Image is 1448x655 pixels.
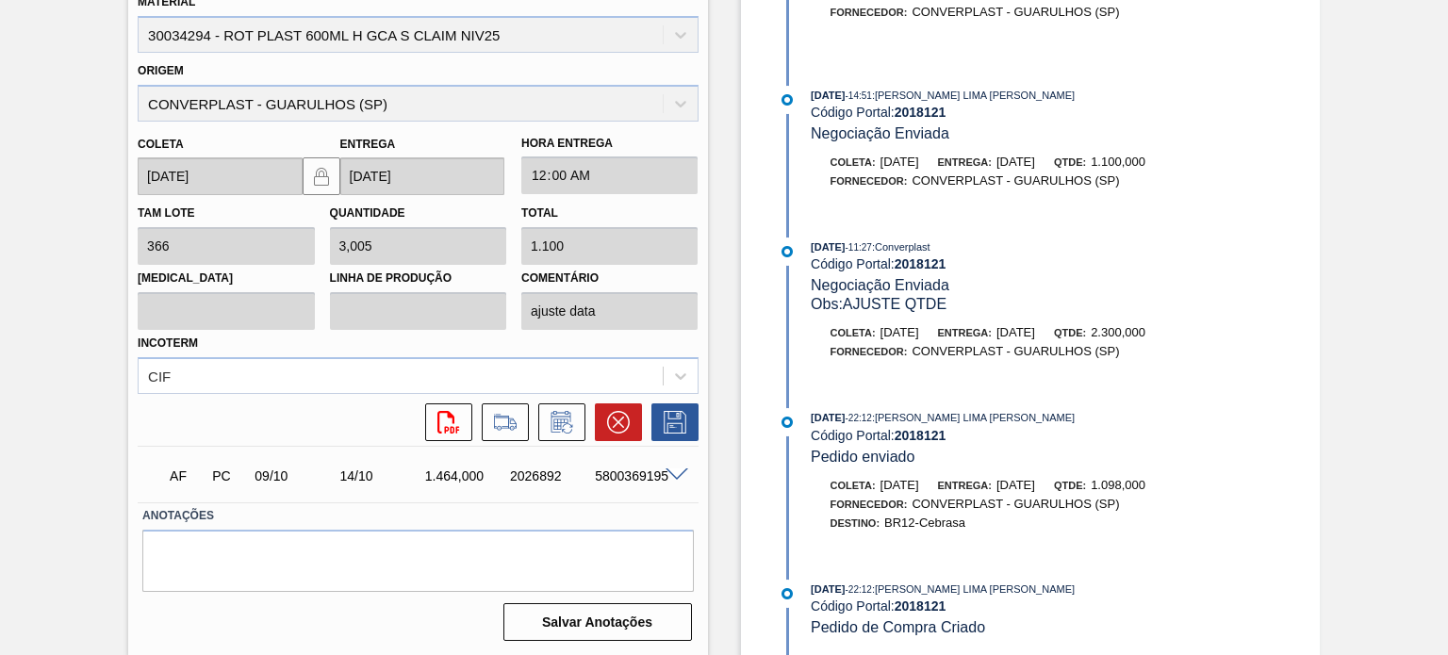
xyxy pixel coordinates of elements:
div: Abrir arquivo PDF [416,403,472,441]
span: Qtde: [1054,156,1086,168]
p: AF [170,468,203,483]
div: Código Portal: [811,598,1259,614]
label: Comentário [521,265,698,292]
img: atual [782,94,793,106]
div: 2026892 [505,468,599,483]
span: CONVERPLAST - GUARULHOS (SP) [912,344,1119,358]
span: BR12-Cebrasa [884,516,965,530]
img: atual [782,588,793,599]
div: 09/10/2025 [250,468,343,483]
strong: 2018121 [895,598,946,614]
label: [MEDICAL_DATA] [138,265,314,292]
span: : [PERSON_NAME] LIMA [PERSON_NAME] [872,412,1075,423]
strong: 2018121 [895,428,946,443]
span: Pedido enviado [811,449,914,465]
span: Pedido de Compra Criado [811,619,985,635]
div: Salvar Pedido [642,403,699,441]
div: Aguardando Faturamento [165,455,207,497]
span: [DATE] [880,325,919,339]
span: CONVERPLAST - GUARULHOS (SP) [912,5,1119,19]
button: locked [303,157,340,195]
span: [DATE] [996,155,1035,169]
span: CONVERPLAST - GUARULHOS (SP) [912,497,1119,511]
span: [DATE] [811,241,845,253]
span: Fornecedor: [831,175,908,187]
span: Entrega: [938,156,992,168]
label: Origem [138,64,184,77]
div: Ir para Composição de Carga [472,403,529,441]
span: 2.300,000 [1091,325,1145,339]
span: 1.098,000 [1091,478,1145,492]
span: CONVERPLAST - GUARULHOS (SP) [912,173,1119,188]
span: Negociação Enviada [811,125,949,141]
span: [DATE] [811,583,845,595]
span: Destino: [831,517,880,529]
span: - 11:27 [846,242,872,253]
img: locked [310,165,333,188]
input: dd/mm/yyyy [138,157,302,195]
span: - 14:51 [846,90,872,101]
label: Linha de Produção [330,265,506,292]
span: - 22:12 [846,584,872,595]
span: Fornecedor: [831,346,908,357]
div: Código Portal: [811,428,1259,443]
div: 14/10/2025 [336,468,429,483]
label: Quantidade [330,206,405,220]
span: [DATE] [996,478,1035,492]
span: Fornecedor: [831,7,908,18]
span: Fornecedor: [831,499,908,510]
span: Qtde: [1054,480,1086,491]
span: Coleta: [831,327,876,338]
span: Entrega: [938,327,992,338]
div: 5800369195 [590,468,683,483]
label: Hora Entrega [521,130,698,157]
span: : Converplast [872,241,930,253]
label: Entrega [340,138,396,151]
div: Pedido de Compra [207,468,250,483]
button: Salvar Anotações [503,603,692,641]
img: atual [782,417,793,428]
strong: 2018121 [895,105,946,120]
img: atual [782,246,793,257]
span: 1.100,000 [1091,155,1145,169]
span: [DATE] [811,412,845,423]
span: Negociação Enviada [811,277,949,293]
div: 1.464,000 [420,468,514,483]
span: [DATE] [811,90,845,101]
span: Coleta: [831,156,876,168]
span: Qtde: [1054,327,1086,338]
label: Total [521,206,558,220]
span: : [PERSON_NAME] LIMA [PERSON_NAME] [872,90,1075,101]
span: [DATE] [880,155,919,169]
span: Coleta: [831,480,876,491]
div: Informar alteração no pedido [529,403,585,441]
span: : [PERSON_NAME] LIMA [PERSON_NAME] [872,583,1075,595]
span: [DATE] [880,478,919,492]
strong: 2018121 [895,256,946,271]
span: [DATE] [996,325,1035,339]
label: Incoterm [138,336,198,350]
label: Anotações [142,502,693,530]
div: CIF [148,368,171,384]
div: Código Portal: [811,256,1259,271]
label: Tam lote [138,206,194,220]
span: Obs: AJUSTE QTDE [811,296,946,312]
div: Código Portal: [811,105,1259,120]
div: Cancelar pedido [585,403,642,441]
label: Coleta [138,138,183,151]
span: Entrega: [938,480,992,491]
span: - 22:12 [846,413,872,423]
input: dd/mm/yyyy [340,157,504,195]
